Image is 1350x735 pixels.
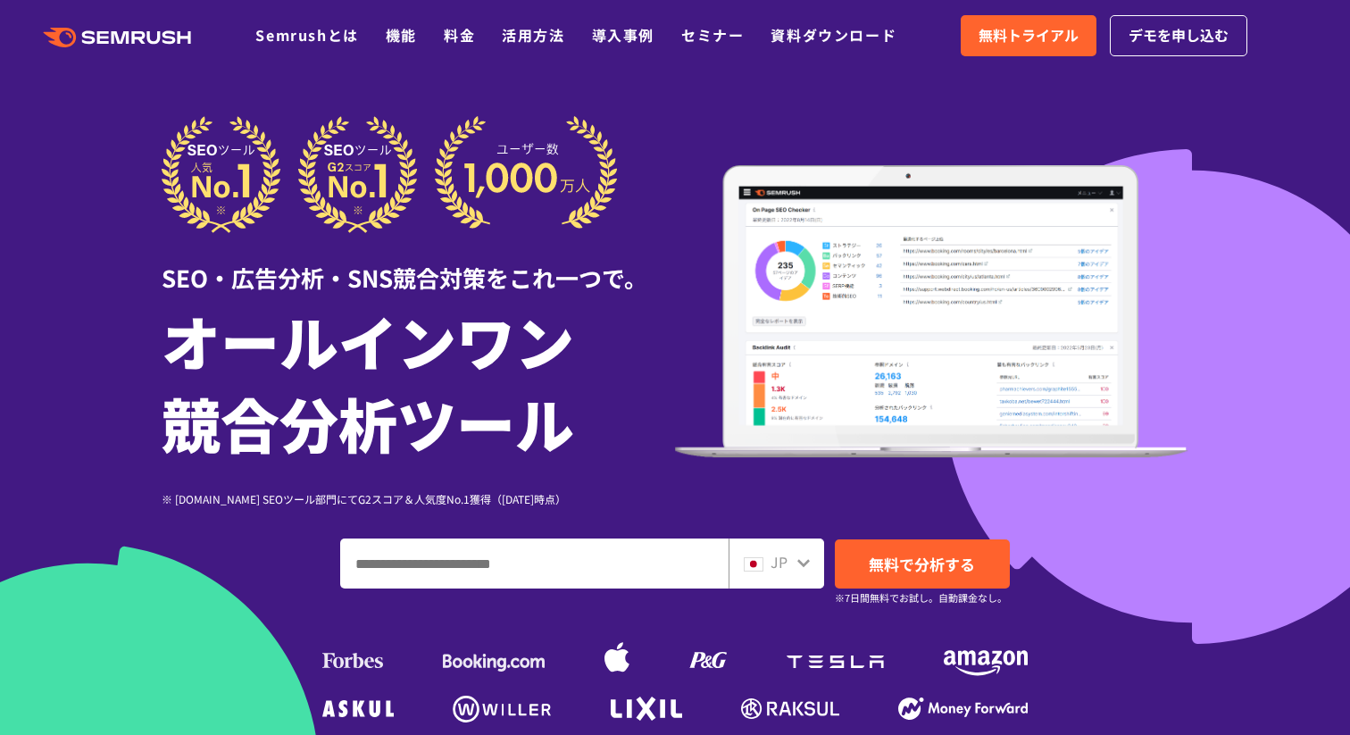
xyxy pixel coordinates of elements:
small: ※7日間無料でお試し。自動課金なし。 [835,589,1007,606]
a: 無料で分析する [835,539,1010,589]
a: Semrushとは [255,24,358,46]
a: セミナー [681,24,744,46]
span: 無料で分析する [869,553,975,575]
div: ※ [DOMAIN_NAME] SEOツール部門にてG2スコア＆人気度No.1獲得（[DATE]時点） [162,490,675,507]
span: 無料トライアル [979,24,1079,47]
span: JP [771,551,787,572]
div: SEO・広告分析・SNS競合対策をこれ一つで。 [162,233,675,295]
a: 料金 [444,24,475,46]
input: ドメイン、キーワードまたはURLを入力してください [341,539,728,588]
span: デモを申し込む [1129,24,1229,47]
a: 無料トライアル [961,15,1096,56]
a: 資料ダウンロード [771,24,896,46]
a: 導入事例 [592,24,654,46]
a: デモを申し込む [1110,15,1247,56]
h1: オールインワン 競合分析ツール [162,299,675,464]
a: 活用方法 [502,24,564,46]
a: 機能 [386,24,417,46]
